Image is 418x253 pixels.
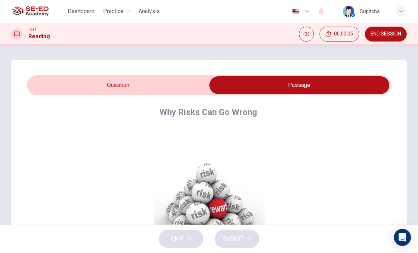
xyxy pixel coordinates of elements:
[365,27,407,42] button: END SESSION
[100,5,133,18] button: Practice
[28,32,50,41] h1: Reading
[360,7,387,16] div: Supitcha Pengjunta
[343,6,354,17] img: Profile picture
[65,5,97,18] button: Dashboard
[103,7,124,16] span: Practice
[394,229,411,246] div: Open Intercom Messenger
[291,9,300,14] img: en
[68,7,95,16] span: Dashboard
[320,27,359,42] div: Hide
[159,106,257,118] h4: Why Risks Can Go Wrong
[334,31,353,37] span: 00:00:05
[11,4,49,18] img: SE-ED Academy logo
[11,4,65,18] a: SE-ED Academy logo
[299,27,314,42] div: Mute
[28,27,36,32] span: IELTS
[136,5,163,18] button: Analysis
[320,27,359,42] button: 00:00:05
[139,7,160,16] span: Analysis
[371,31,401,37] span: END SESSION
